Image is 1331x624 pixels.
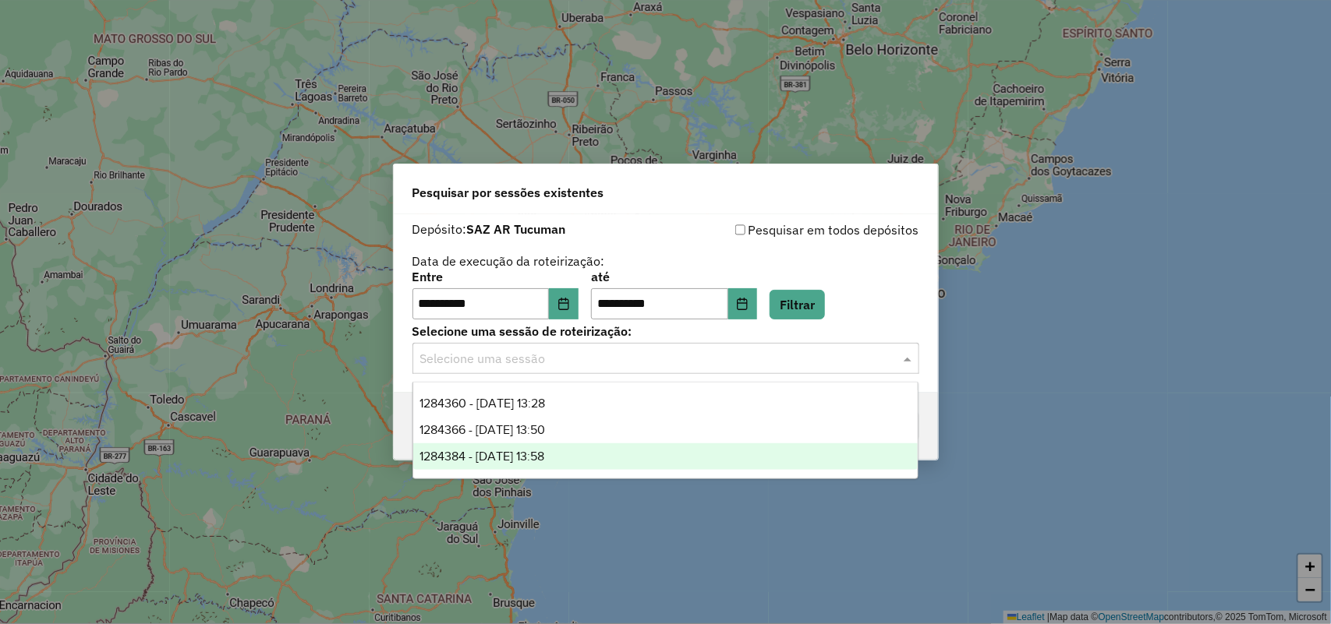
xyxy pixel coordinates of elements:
label: Entre [412,267,579,286]
span: Pesquisar por sessões existentes [412,183,604,202]
label: Selecione uma sessão de roteirização: [412,322,919,340]
span: 1284366 - [DATE] 13:50 [419,423,545,436]
label: até [591,267,757,286]
strong: SAZ AR Tucuman [467,221,566,237]
button: Choose Date [549,288,579,319]
button: Choose Date [728,288,758,319]
div: Pesquisar em todos depósitos [666,220,919,239]
span: 1284360 - [DATE] 13:28 [419,397,545,410]
label: Depósito: [412,220,566,238]
ng-dropdown-panel: Options list [412,382,919,479]
span: 1284384 - [DATE] 13:58 [419,449,544,463]
label: Data de execução da roteirização: [412,252,605,270]
button: Filtrar [770,290,825,319]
